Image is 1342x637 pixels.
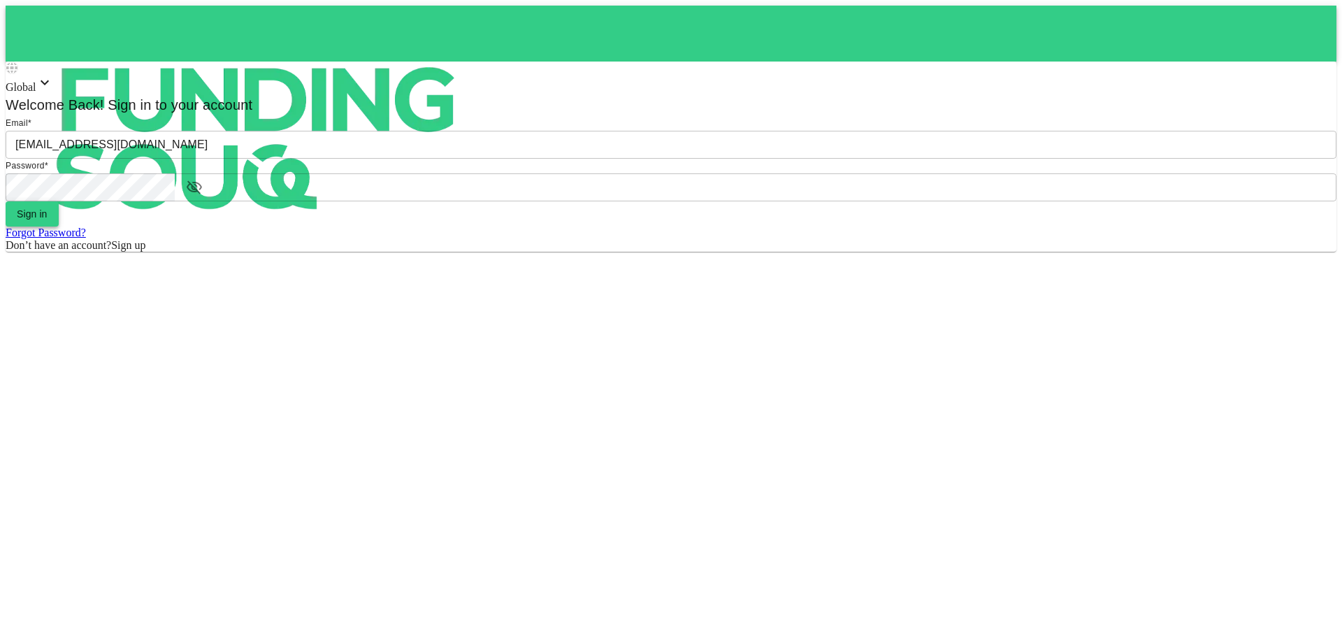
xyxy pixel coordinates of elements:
[104,97,253,113] span: Sign in to your account
[6,6,509,271] img: logo
[6,118,28,128] span: Email
[6,201,59,227] button: Sign in
[111,239,145,251] span: Sign up
[6,239,111,251] span: Don’t have an account?
[6,227,86,238] a: Forgot Password?
[6,97,104,113] span: Welcome Back!
[17,208,48,220] span: Sign in
[6,161,45,171] span: Password
[6,173,175,201] input: password
[6,74,1336,94] div: Global
[6,131,1336,159] input: email
[6,6,1336,62] a: logo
